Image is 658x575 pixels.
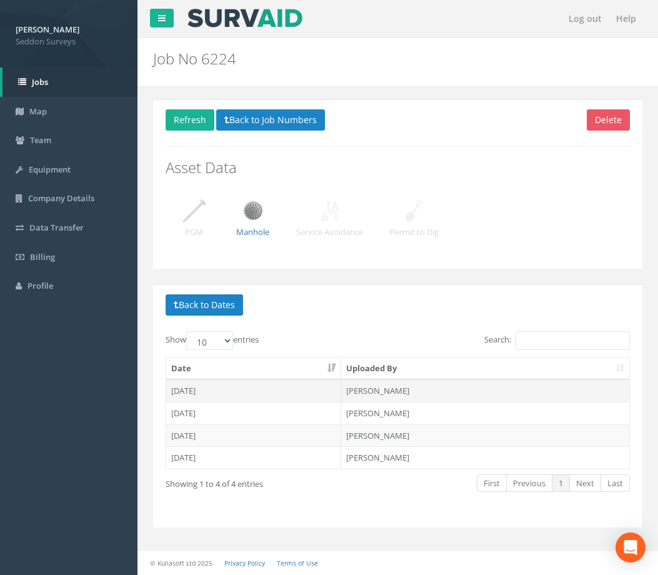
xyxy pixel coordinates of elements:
td: [PERSON_NAME] [341,424,629,447]
span: Map [29,106,47,117]
p: Manhole [236,226,269,238]
h2: Job No 6224 [153,51,642,67]
span: Team [30,134,51,146]
input: Search: [516,331,630,350]
a: Privacy Policy [224,559,265,567]
p: Service Avoidance [296,226,363,238]
label: Search: [484,331,630,350]
span: Billing [30,251,55,262]
th: Uploaded By: activate to sort column ascending [341,357,629,380]
div: Showing 1 to 4 of 4 entries [166,473,348,490]
button: Delete [587,109,630,131]
a: Manhole [236,204,269,237]
td: [PERSON_NAME] [341,402,629,424]
td: [DATE] [166,424,341,447]
img: job_detail_service_avoidance.png [314,195,346,226]
p: PGM [178,226,209,238]
a: Last [601,474,630,492]
div: Open Intercom Messenger [616,532,646,562]
p: Permit to Dig [390,226,439,238]
a: Terms of Use [277,559,318,567]
td: [DATE] [166,379,341,402]
td: [PERSON_NAME] [341,446,629,469]
a: Jobs [2,67,137,97]
a: First [477,474,507,492]
strong: [PERSON_NAME] [16,24,79,35]
a: 1 [552,474,570,492]
img: job_detail_manhole.png [237,195,269,226]
button: Refresh [166,109,214,131]
h2: Asset Data [166,159,630,176]
small: © Kullasoft Ltd 2025 [150,559,212,567]
img: job_detail_pgm.png [178,195,209,226]
span: Seddon Surveys [16,36,122,47]
span: Jobs [32,76,48,87]
span: Profile [27,280,53,291]
th: Date: activate to sort column ascending [166,357,341,380]
button: Back to Job Numbers [216,109,325,131]
span: Company Details [28,192,94,204]
td: [PERSON_NAME] [341,379,629,402]
img: job_detail_permit_to_dig.png [399,195,430,226]
span: Data Transfer [29,222,84,233]
button: Back to Dates [166,294,243,316]
td: [DATE] [166,446,341,469]
label: Show entries [166,331,259,350]
a: [PERSON_NAME] Seddon Surveys [16,21,122,47]
select: Showentries [186,331,233,350]
td: [DATE] [166,402,341,424]
a: Next [569,474,601,492]
a: Previous [506,474,552,492]
span: Equipment [29,164,71,175]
